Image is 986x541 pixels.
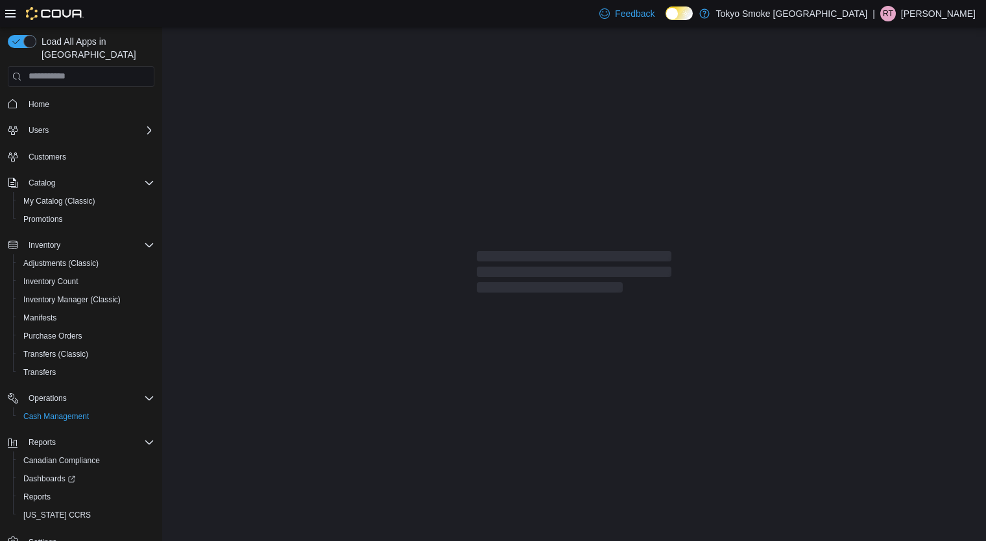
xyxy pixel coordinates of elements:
[29,240,60,250] span: Inventory
[29,393,67,403] span: Operations
[18,365,154,380] span: Transfers
[23,196,95,206] span: My Catalog (Classic)
[23,237,154,253] span: Inventory
[18,453,154,468] span: Canadian Compliance
[13,506,160,524] button: [US_STATE] CCRS
[18,256,154,271] span: Adjustments (Classic)
[18,328,88,344] a: Purchase Orders
[18,292,126,307] a: Inventory Manager (Classic)
[18,453,105,468] a: Canadian Compliance
[29,152,66,162] span: Customers
[872,6,875,21] p: |
[18,310,62,326] a: Manifests
[3,433,160,451] button: Reports
[13,488,160,506] button: Reports
[23,123,154,138] span: Users
[13,210,160,228] button: Promotions
[23,492,51,502] span: Reports
[23,349,88,359] span: Transfers (Classic)
[18,409,94,424] a: Cash Management
[29,99,49,110] span: Home
[18,310,154,326] span: Manifests
[18,193,101,209] a: My Catalog (Classic)
[29,178,55,188] span: Catalog
[18,346,93,362] a: Transfers (Classic)
[18,211,68,227] a: Promotions
[13,309,160,327] button: Manifests
[13,254,160,272] button: Adjustments (Classic)
[18,471,154,487] span: Dashboards
[23,149,71,165] a: Customers
[23,474,75,484] span: Dashboards
[23,510,91,520] span: [US_STATE] CCRS
[13,451,160,470] button: Canadian Compliance
[18,507,96,523] a: [US_STATE] CCRS
[23,175,154,191] span: Catalog
[23,367,56,378] span: Transfers
[13,407,160,426] button: Cash Management
[18,507,154,523] span: Washington CCRS
[29,437,56,448] span: Reports
[29,125,49,136] span: Users
[18,409,154,424] span: Cash Management
[23,214,63,224] span: Promotions
[36,35,154,61] span: Load All Apps in [GEOGRAPHIC_DATA]
[3,174,160,192] button: Catalog
[23,276,78,287] span: Inventory Count
[880,6,896,21] div: Raelynn Tucker
[18,471,80,487] a: Dashboards
[23,97,54,112] a: Home
[477,254,671,295] span: Loading
[13,345,160,363] button: Transfers (Classic)
[615,7,655,20] span: Feedback
[23,455,100,466] span: Canadian Compliance
[18,292,154,307] span: Inventory Manager (Classic)
[716,6,868,21] p: Tokyo Smoke [GEOGRAPHIC_DATA]
[23,391,154,406] span: Operations
[23,258,99,269] span: Adjustments (Classic)
[18,193,154,209] span: My Catalog (Classic)
[18,211,154,227] span: Promotions
[18,256,104,271] a: Adjustments (Classic)
[18,489,154,505] span: Reports
[23,295,121,305] span: Inventory Manager (Classic)
[13,363,160,381] button: Transfers
[13,327,160,345] button: Purchase Orders
[18,274,84,289] a: Inventory Count
[18,274,154,289] span: Inventory Count
[594,1,660,27] a: Feedback
[883,6,893,21] span: RT
[18,489,56,505] a: Reports
[23,237,66,253] button: Inventory
[23,331,82,341] span: Purchase Orders
[13,470,160,488] a: Dashboards
[3,121,160,139] button: Users
[13,192,160,210] button: My Catalog (Classic)
[26,7,84,20] img: Cova
[23,391,72,406] button: Operations
[3,95,160,114] button: Home
[901,6,976,21] p: [PERSON_NAME]
[3,236,160,254] button: Inventory
[666,6,693,20] input: Dark Mode
[23,96,154,112] span: Home
[18,328,154,344] span: Purchase Orders
[18,365,61,380] a: Transfers
[23,411,89,422] span: Cash Management
[18,346,154,362] span: Transfers (Classic)
[3,147,160,166] button: Customers
[23,313,56,323] span: Manifests
[3,389,160,407] button: Operations
[23,435,154,450] span: Reports
[23,149,154,165] span: Customers
[23,175,60,191] button: Catalog
[13,291,160,309] button: Inventory Manager (Classic)
[13,272,160,291] button: Inventory Count
[23,123,54,138] button: Users
[23,435,61,450] button: Reports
